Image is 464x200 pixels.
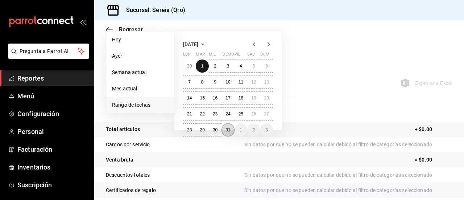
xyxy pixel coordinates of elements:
[244,171,452,179] p: Sin datos por que no se pueden calcular debido al filtro de categorías seleccionado
[260,75,273,89] button: 13 de julio de 2025
[235,75,247,89] button: 11 de julio de 2025
[227,64,229,69] abbr: 3 de julio de 2025
[240,64,242,69] abbr: 4 de julio de 2025
[213,95,217,101] abbr: 16 de julio de 2025
[106,156,133,164] p: Venta bruta
[235,91,247,105] button: 18 de julio de 2025
[213,111,217,117] abbr: 23 de julio de 2025
[106,141,150,148] p: Cargos por servicio
[264,111,269,117] abbr: 27 de julio de 2025
[247,60,260,73] button: 5 de julio de 2025
[187,95,192,101] abbr: 14 de julio de 2025
[112,85,168,93] span: Mes actual
[265,127,268,132] abbr: 3 de agosto de 2025
[252,127,255,132] abbr: 2 de agosto de 2025
[260,52,269,60] abbr: domingo
[252,64,255,69] abbr: 5 de julio de 2025
[235,123,247,136] button: 1 de agosto de 2025
[209,75,221,89] button: 9 de julio de 2025
[188,79,191,85] abbr: 7 de julio de 2025
[106,171,150,179] p: Descuentos totales
[183,91,196,105] button: 14 de julio de 2025
[221,91,234,105] button: 17 de julio de 2025
[214,64,216,69] abbr: 2 de julio de 2025
[239,111,243,117] abbr: 25 de julio de 2025
[225,79,230,85] abbr: 10 de julio de 2025
[201,64,204,69] abbr: 1 de julio de 2025
[200,95,204,101] abbr: 15 de julio de 2025
[239,79,243,85] abbr: 11 de julio de 2025
[106,187,156,194] p: Certificados de regalo
[209,91,221,105] button: 16 de julio de 2025
[251,111,256,117] abbr: 26 de julio de 2025
[265,64,268,69] abbr: 6 de julio de 2025
[120,6,185,15] h3: Sucursal: Sereia (Qro)
[17,109,88,119] span: Configuración
[183,52,191,60] abbr: lunes
[17,162,88,172] span: Inventarios
[235,107,247,121] button: 25 de julio de 2025
[209,123,221,136] button: 30 de julio de 2025
[260,107,273,121] button: 27 de julio de 2025
[183,75,196,89] button: 7 de julio de 2025
[196,60,208,73] button: 1 de julio de 2025
[80,19,86,25] button: open_drawer_menu
[200,127,204,132] abbr: 29 de julio de 2025
[112,52,168,60] span: Ayer
[183,41,198,47] span: [DATE]
[244,141,452,148] p: Sin datos por que no se pueden calcular debido al filtro de categorías seleccionado
[209,60,221,73] button: 2 de julio de 2025
[183,123,196,136] button: 28 de julio de 2025
[187,111,192,117] abbr: 21 de julio de 2025
[415,156,452,164] p: = $0.00
[196,52,204,60] abbr: martes
[112,69,168,76] span: Semana actual
[264,95,269,101] abbr: 20 de julio de 2025
[247,91,260,105] button: 19 de julio de 2025
[235,60,247,73] button: 4 de julio de 2025
[201,79,204,85] abbr: 8 de julio de 2025
[213,127,217,132] abbr: 30 de julio de 2025
[221,75,234,89] button: 10 de julio de 2025
[240,127,242,132] abbr: 1 de agosto de 2025
[183,60,196,73] button: 30 de junio de 2025
[187,127,192,132] abbr: 28 de julio de 2025
[209,107,221,121] button: 23 de julio de 2025
[251,95,256,101] abbr: 19 de julio de 2025
[247,123,260,136] button: 2 de agosto de 2025
[251,79,256,85] abbr: 12 de julio de 2025
[187,64,192,69] abbr: 30 de junio de 2025
[247,107,260,121] button: 26 de julio de 2025
[119,26,143,33] span: Regresar
[196,107,208,121] button: 22 de julio de 2025
[260,91,273,105] button: 20 de julio de 2025
[221,107,234,121] button: 24 de julio de 2025
[200,111,204,117] abbr: 22 de julio de 2025
[17,91,88,101] span: Menú
[196,75,208,89] button: 8 de julio de 2025
[225,95,230,101] abbr: 17 de julio de 2025
[221,60,234,73] button: 3 de julio de 2025
[20,48,78,55] span: Pregunta a Parrot AI
[196,91,208,105] button: 15 de julio de 2025
[17,73,88,83] span: Reportes
[106,126,140,133] p: Total artículos
[196,123,208,136] button: 29 de julio de 2025
[415,126,452,133] p: + $0.00
[214,79,216,85] abbr: 9 de julio de 2025
[112,101,168,109] span: Rango de fechas
[244,187,452,194] p: Sin datos por que no se pueden calcular debido al filtro de categorías seleccionado
[264,79,269,85] abbr: 13 de julio de 2025
[17,127,88,136] span: Personal
[106,26,143,33] button: Regresar
[17,144,88,154] span: Facturación
[260,60,273,73] button: 6 de julio de 2025
[247,52,255,60] abbr: sábado
[260,123,273,136] button: 3 de agosto de 2025
[8,44,89,59] button: Pregunta a Parrot AI
[183,107,196,121] button: 21 de julio de 2025
[17,180,88,190] span: Suscripción
[221,123,234,136] button: 31 de julio de 2025
[225,111,230,117] abbr: 24 de julio de 2025
[235,52,240,60] abbr: viernes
